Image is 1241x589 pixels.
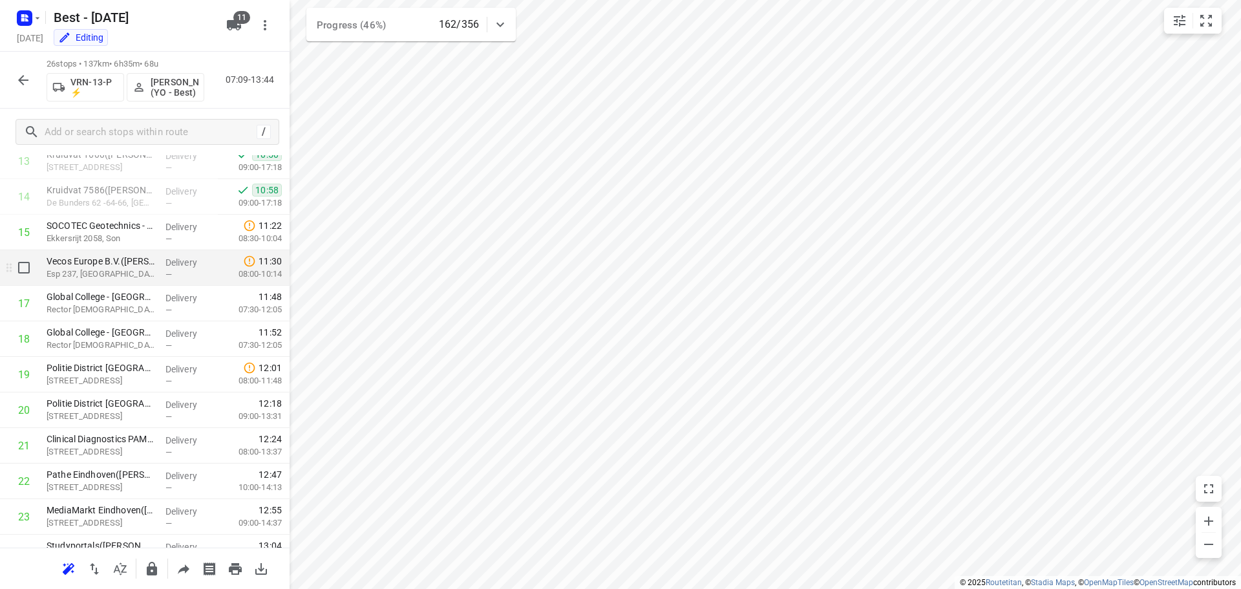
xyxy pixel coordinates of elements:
[18,369,30,381] div: 19
[218,481,282,494] p: 10:00-14:13
[218,197,282,209] p: 09:00-17:18
[165,305,172,315] span: —
[165,483,172,493] span: —
[56,562,81,574] span: Reoptimize route
[58,31,103,44] div: You are currently in edit mode.
[47,504,155,517] p: MediaMarkt Eindhoven(Danielle Teulings)
[259,397,282,410] span: 12:18
[237,184,249,197] svg: Done
[165,220,213,233] p: Delivery
[107,562,133,574] span: Sort by time window
[47,58,204,70] p: 26 stops • 137km • 6h35m • 68u
[1193,8,1219,34] button: Fit zoom
[47,517,155,530] p: Boschdijktunnel 1, Eindhoven
[218,161,282,174] p: 09:00-17:18
[252,12,278,38] button: More
[70,77,118,98] p: VRN-13-P ⚡
[165,434,213,447] p: Delivery
[47,184,155,197] p: Kruidvat 7586(A.S. Watson - Actie Kruidvat)
[259,504,282,517] span: 12:55
[259,219,282,232] span: 11:22
[196,562,222,574] span: Print shipping labels
[248,562,274,574] span: Download route
[165,469,213,482] p: Delivery
[18,191,30,203] div: 14
[1031,578,1075,587] a: Stadia Maps
[259,433,282,445] span: 12:24
[47,232,155,245] p: Ekkersrijt 2058, Son
[165,185,213,198] p: Delivery
[986,578,1022,587] a: Routetitan
[47,445,155,458] p: Michelangelolaan 2, Eindhoven
[139,556,165,582] button: Lock route
[18,475,30,487] div: 22
[165,292,213,305] p: Delivery
[165,270,172,279] span: —
[259,255,282,268] span: 11:30
[12,30,48,45] h5: Project date
[218,303,282,316] p: 07:30-12:05
[221,12,247,38] button: 11
[165,541,213,553] p: Delivery
[47,339,155,352] p: Rector Baptistlaan 21, Eindhoven
[165,198,172,208] span: —
[165,163,172,173] span: —
[218,445,282,458] p: 08:00-13:37
[47,361,155,374] p: Politie District Eindhoven - Locatie Eindhoven-Zuid(Cassie Vallen)
[18,511,30,523] div: 23
[81,562,107,574] span: Reverse route
[48,7,216,28] h5: Rename
[165,327,213,340] p: Delivery
[259,290,282,303] span: 11:48
[47,219,155,232] p: SOCOTEC Geotechnics - Locatie Son(Marlies van Es)
[243,255,256,268] svg: Late
[226,73,279,87] p: 07:09-13:44
[18,546,30,559] div: 24
[259,326,282,339] span: 11:52
[243,219,256,232] svg: Late
[218,232,282,245] p: 08:30-10:04
[1167,8,1193,34] button: Map settings
[218,339,282,352] p: 07:30-12:05
[960,578,1236,587] li: © 2025 , © , © © contributors
[47,197,155,209] p: De Bunders 62 -64-66, Veghel
[165,412,172,422] span: —
[18,297,30,310] div: 17
[47,290,155,303] p: Global College - Eindhoven - Leerlingen(Claudia Kuijpers)
[237,148,249,161] svg: Done
[218,268,282,281] p: 08:00-10:14
[47,326,155,339] p: Global College - Eindhoven - Docenten(Claudia Kuijpers)
[165,234,172,244] span: —
[1140,578,1193,587] a: OpenStreetMap
[257,125,271,139] div: /
[218,517,282,530] p: 09:00-14:37
[18,226,30,239] div: 15
[47,410,155,423] p: Michelangelolaan 4, Eindhoven
[252,184,282,197] span: 10:58
[222,562,248,574] span: Print route
[11,255,37,281] span: Select
[1164,8,1222,34] div: small contained button group
[45,122,257,142] input: Add or search stops within route
[165,398,213,411] p: Delivery
[259,539,282,552] span: 13:04
[218,374,282,387] p: 08:00-11:48
[1084,578,1134,587] a: OpenMapTiles
[165,505,213,518] p: Delivery
[165,519,172,528] span: —
[18,333,30,345] div: 18
[165,447,172,457] span: —
[165,341,172,350] span: —
[252,148,282,161] span: 10:50
[47,397,155,410] p: Politie District Eindhoven - Locatie Eindhoven-Noord(Anouk de Graaf)
[47,73,124,102] button: VRN-13-P ⚡
[165,149,213,162] p: Delivery
[47,268,155,281] p: Esp 237, [GEOGRAPHIC_DATA]
[165,376,172,386] span: —
[259,361,282,374] span: 12:01
[47,468,155,481] p: Pathe Eindhoven(Saskia de Ruiter)
[47,433,155,445] p: Clinical Diagnostics PAMM BV - locatie Eindhoven(Yvonne Spoelstra)
[233,11,250,24] span: 11
[47,481,155,494] p: Dommelstraat 27, Eindhoven
[47,374,155,387] p: Aalsterweg 290, Eindhoven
